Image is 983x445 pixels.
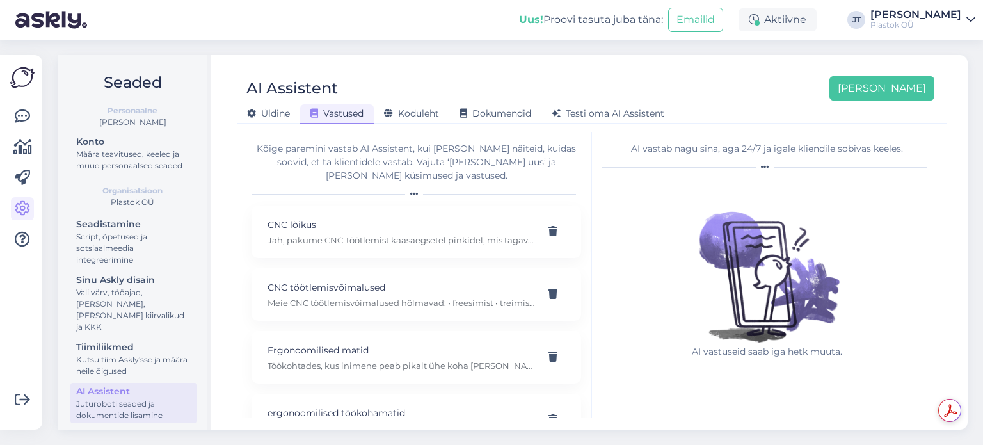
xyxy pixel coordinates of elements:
img: Askly Logo [10,65,35,90]
p: Jah, pakume CNC-töötlemist kaasaegsetel pinkidel, mis tagavad kõrge täpsuse ja vastavuse etteantu... [268,234,534,246]
div: Plastok OÜ [870,20,961,30]
a: KontoMäära teavitused, keeled ja muud personaalsed seaded [70,133,197,174]
div: Plastok OÜ [68,197,197,208]
p: Ergonoomilised matid [268,343,534,357]
button: Emailid [668,8,723,32]
div: CNC töötlemisvõimalusedMeie CNC töötlemisvõimalused hõlmavad: • freesimist • treimist • saagimist... [252,268,581,321]
a: AI AssistentJuturoboti seaded ja dokumentide lisamine [70,383,197,423]
div: Kutsu tiim Askly'sse ja määra neile õigused [76,354,191,377]
div: CNC lõikusJah, pakume CNC-töötlemist kaasaegsetel pinkidel, mis tagavad kõrge täpsuse ja vastavus... [252,206,581,258]
div: Tiimiliikmed [76,341,191,354]
img: No qna [684,179,851,345]
div: JT [847,11,865,29]
div: Sinu Askly disain [76,273,191,287]
b: Organisatsioon [102,185,163,197]
div: Seadistamine [76,218,191,231]
a: SeadistamineScript, õpetused ja sotsiaalmeedia integreerimine [70,216,197,268]
b: Personaalne [108,105,157,117]
button: [PERSON_NAME] [829,76,934,101]
div: [PERSON_NAME] [68,117,197,128]
div: Kõige paremini vastab AI Assistent, kui [PERSON_NAME] näiteid, kuidas soovid, et ta klientidele v... [252,142,581,182]
div: Juturoboti seaded ja dokumentide lisamine [76,398,191,421]
span: Testi oma AI Assistent [552,108,664,119]
div: Arveldamine [76,429,191,442]
p: Meie CNC töötlemisvõimalused hõlmavad: • freesimist • treimist • saagimist Pakume kvaliteetseid d... [268,297,534,309]
h2: Seaded [68,70,197,95]
div: Script, õpetused ja sotsiaalmeedia integreerimine [76,231,191,266]
div: [PERSON_NAME] [870,10,961,20]
b: Uus! [519,13,543,26]
div: Konto [76,135,191,149]
a: TiimiliikmedKutsu tiim Askly'sse ja määra neile õigused [70,339,197,379]
p: AI vastuseid saab iga hetk muuta. [684,345,851,359]
div: AI vastab nagu sina, aga 24/7 ja igale kliendile sobivas keeles. [602,142,932,156]
span: Vastused [310,108,364,119]
div: AI Assistent [246,76,338,101]
span: Üldine [247,108,290,119]
div: Ergonoomilised matidTöökohtades, kus inimene peab pikalt ühe koha [PERSON_NAME], kasutatakse ergo... [252,331,581,384]
a: Sinu Askly disainVali värv, tööajad, [PERSON_NAME], [PERSON_NAME] kiirvalikud ja KKK [70,271,197,335]
span: Koduleht [384,108,439,119]
p: CNC lõikus [268,218,534,232]
span: Dokumendid [460,108,531,119]
div: Proovi tasuta juba täna: [519,12,663,28]
p: ergonoomilised töökohamatid [268,406,534,420]
div: Aktiivne [739,8,817,31]
div: Vali värv, tööajad, [PERSON_NAME], [PERSON_NAME] kiirvalikud ja KKK [76,287,191,333]
a: [PERSON_NAME]Plastok OÜ [870,10,975,30]
div: Määra teavitused, keeled ja muud personaalsed seaded [76,149,191,172]
div: AI Assistent [76,385,191,398]
p: CNC töötlemisvõimalused [268,280,534,295]
p: Töökohtades, kus inimene peab pikalt ühe koha [PERSON_NAME], kasutatakse ergonoomilisi töökohamat... [268,360,534,371]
